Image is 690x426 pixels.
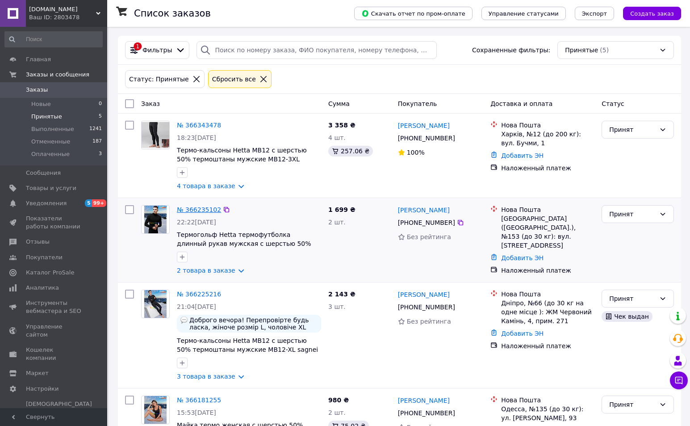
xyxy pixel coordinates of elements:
[328,206,355,213] span: 1 699 ₴
[177,373,235,380] a: 3 товара в заказе
[501,130,594,148] div: Харків, №12 (до 200 кг): вул. Бучми, 1
[177,291,221,298] a: № 366225216
[189,316,318,331] span: Доброго вечора! Перепровірте будь ласка, жіноче розмір L, чоловіче XL
[31,125,74,133] span: Выполненные
[144,396,167,424] img: Фото товару
[396,216,457,229] div: [PHONE_NUMBER]
[328,396,349,404] span: 980 ₴
[26,184,76,192] span: Товары и услуги
[177,396,221,404] a: № 366181255
[31,150,70,158] span: Оплаченные
[501,396,594,405] div: Нова Пошта
[177,122,221,129] a: № 366343478
[26,199,67,207] span: Уведомления
[398,396,450,405] a: [PERSON_NAME]
[134,8,211,19] h1: Список заказов
[26,284,59,292] span: Аналитика
[127,74,191,84] div: Статус: Принятые
[99,150,102,158] span: 3
[29,13,107,21] div: Ваш ID: 2803478
[142,46,172,55] span: Фильтры
[26,253,63,262] span: Покупатели
[177,231,311,256] a: Термогольф Hetta термофутболка длинный рукав мужская с шерстью 50% MT17 M термолонгслив - Hetta
[89,125,102,133] span: 1241
[602,311,652,322] div: Чек выдан
[26,86,48,94] span: Заказы
[328,134,346,141] span: 4 шт.
[26,269,74,277] span: Каталог ProSale
[26,323,83,339] span: Управление сайтом
[177,147,307,172] a: Термо-кальсоны Hetta MB12 с шерстью 50% термоштаны мужские MB12-3XL sagnei - Hetta
[26,55,51,63] span: Главная
[328,100,350,107] span: Сумма
[177,219,216,226] span: 22:22[DATE]
[141,290,170,318] a: Фото товару
[141,121,170,149] a: Фото товару
[501,121,594,130] div: Нова Пошта
[180,316,188,324] img: :speech_balloon:
[144,206,167,233] img: Фото товару
[396,132,457,144] div: [PHONE_NUMBER]
[210,74,258,84] div: Сбросить все
[92,199,107,207] span: 99+
[582,10,607,17] span: Экспорт
[501,299,594,325] div: Дніпро, №66 (до 30 кг на одне місце ): ЖМ Червоний Камінь, 4, прим. 271
[144,290,167,318] img: Фото товару
[602,100,624,107] span: Статус
[614,9,681,17] a: Создать заказ
[142,122,169,148] img: Фото товару
[501,266,594,275] div: Наложенный платеж
[141,100,160,107] span: Заказ
[197,41,436,59] input: Поиск по номеру заказа, ФИО покупателя, номеру телефона, Email, номеру накладной
[328,146,373,156] div: 257.06 ₴
[609,294,656,304] div: Принят
[26,400,92,425] span: [DEMOGRAPHIC_DATA] и счета
[630,10,674,17] span: Создать заказ
[407,233,451,240] span: Без рейтинга
[31,113,62,121] span: Принятые
[565,46,598,55] span: Принятые
[481,7,566,20] button: Управление статусами
[354,7,473,20] button: Скачать отчет по пром-оплате
[489,10,559,17] span: Управление статусами
[99,113,102,121] span: 5
[31,138,70,146] span: Отмененные
[99,100,102,108] span: 0
[575,7,614,20] button: Экспорт
[26,369,49,377] span: Маркет
[501,405,594,422] div: Одесса, №135 (до 30 кг): ул. [PERSON_NAME], 93
[26,238,50,246] span: Отзывы
[609,125,656,135] div: Принят
[501,205,594,214] div: Нова Пошта
[398,100,437,107] span: Покупатель
[328,219,346,226] span: 2 шт.
[177,303,216,310] span: 21:04[DATE]
[31,100,51,108] span: Новые
[361,9,465,17] span: Скачать отчет по пром-оплате
[26,346,83,362] span: Кошелек компании
[177,267,235,274] a: 2 товара в заказе
[490,100,552,107] span: Доставка и оплата
[92,138,102,146] span: 187
[501,214,594,250] div: [GEOGRAPHIC_DATA] ([GEOGRAPHIC_DATA].), №153 (до 30 кг): вул. [STREET_ADDRESS]
[177,409,216,416] span: 15:53[DATE]
[501,290,594,299] div: Нова Пошта
[26,385,59,393] span: Настройки
[26,299,83,315] span: Инструменты вебмастера и SEO
[177,337,318,362] a: Термо-кальсоны Hetta MB12 с шерстью 50% термоштаны мужские MB12-XL sagnei - Hetta
[26,71,89,79] span: Заказы и сообщения
[407,149,425,156] span: 100%
[398,290,450,299] a: [PERSON_NAME]
[4,31,103,47] input: Поиск
[141,205,170,234] a: Фото товару
[26,169,61,177] span: Сообщения
[623,7,681,20] button: Создать заказ
[609,400,656,409] div: Принят
[29,5,96,13] span: HETTA.KIEV.UA
[177,182,235,190] a: 4 товара в заказе
[328,291,355,298] span: 2 143 ₴
[85,199,92,207] span: 5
